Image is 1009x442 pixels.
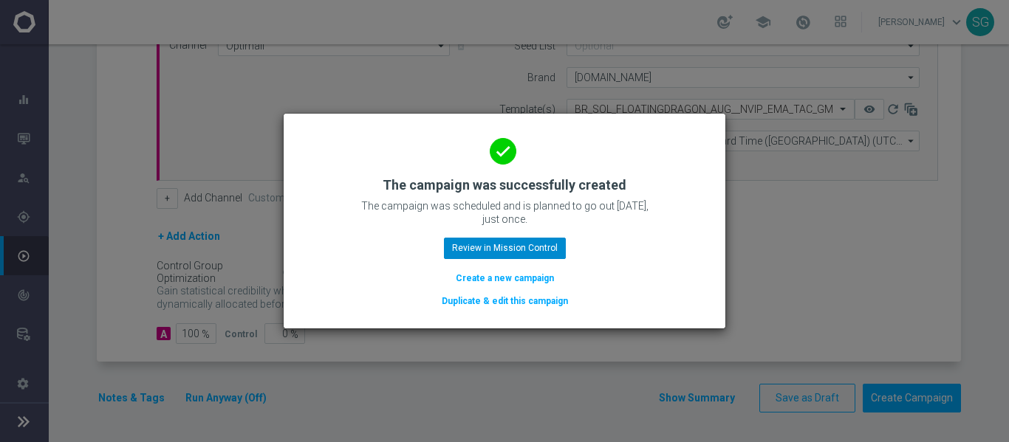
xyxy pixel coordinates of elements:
button: Duplicate & edit this campaign [440,293,570,309]
p: The campaign was scheduled and is planned to go out [DATE], just once. [357,199,652,226]
i: done [490,138,516,165]
button: Review in Mission Control [444,238,566,258]
h2: The campaign was successfully created [383,176,626,194]
button: Create a new campaign [454,270,555,286]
